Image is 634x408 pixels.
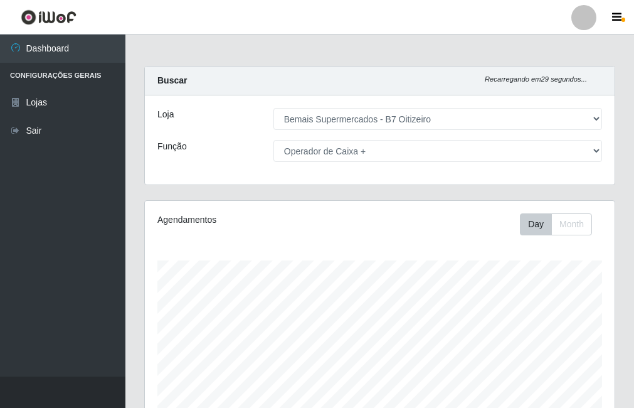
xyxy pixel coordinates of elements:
[21,9,77,25] img: CoreUI Logo
[157,75,187,85] strong: Buscar
[551,213,592,235] button: Month
[157,108,174,121] label: Loja
[485,75,587,83] i: Recarregando em 29 segundos...
[520,213,592,235] div: First group
[157,213,332,227] div: Agendamentos
[520,213,602,235] div: Toolbar with button groups
[157,140,187,153] label: Função
[520,213,552,235] button: Day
